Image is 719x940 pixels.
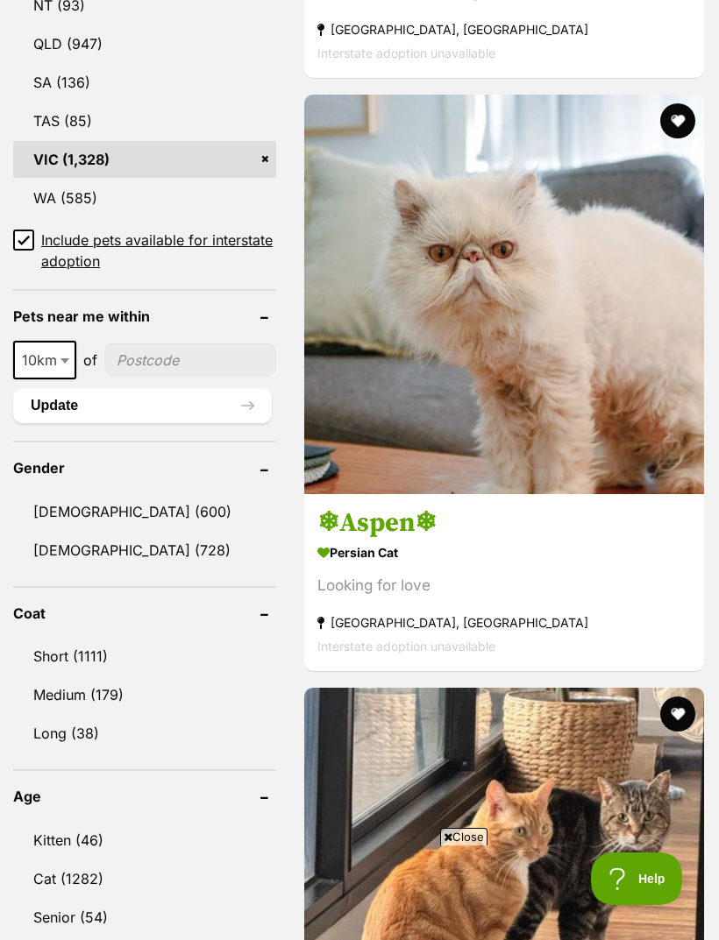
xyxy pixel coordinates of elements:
[317,540,691,565] strong: Persian Cat
[660,103,695,138] button: favourite
[13,230,276,272] a: Include pets available for interstate adoption
[13,460,276,476] header: Gender
[304,493,704,671] a: ❄Aspen❄ Persian Cat Looking for love [GEOGRAPHIC_DATA], [GEOGRAPHIC_DATA] Interstate adoption una...
[104,343,276,377] input: postcode
[13,141,276,178] a: VIC (1,328)
[13,532,276,569] a: [DEMOGRAPHIC_DATA] (728)
[304,95,704,494] img: ❄Aspen❄ - Persian Cat
[317,46,495,60] span: Interstate adoption unavailable
[15,348,75,372] span: 10km
[83,350,97,371] span: of
[13,308,276,324] header: Pets near me within
[660,696,695,732] button: favourite
[317,611,691,634] strong: [GEOGRAPHIC_DATA], [GEOGRAPHIC_DATA]
[591,852,684,905] iframe: Help Scout Beacon - Open
[13,715,276,752] a: Long (38)
[317,18,691,41] strong: [GEOGRAPHIC_DATA], [GEOGRAPHIC_DATA]
[13,605,276,621] header: Coat
[13,788,276,804] header: Age
[13,102,276,139] a: TAS (85)
[440,828,488,845] span: Close
[13,493,276,530] a: [DEMOGRAPHIC_DATA] (600)
[41,230,276,272] span: Include pets available for interstate adoption
[13,676,276,713] a: Medium (179)
[13,899,276,936] a: Senior (54)
[40,852,679,931] iframe: Advertisement
[13,822,276,859] a: Kitten (46)
[13,64,276,101] a: SA (136)
[13,860,276,897] a: Cat (1282)
[317,639,495,654] span: Interstate adoption unavailable
[317,574,691,597] div: Looking for love
[317,506,691,540] h3: ❄Aspen❄
[13,341,76,379] span: 10km
[13,180,276,216] a: WA (585)
[13,638,276,675] a: Short (1111)
[13,25,276,62] a: QLD (947)
[13,388,272,423] button: Update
